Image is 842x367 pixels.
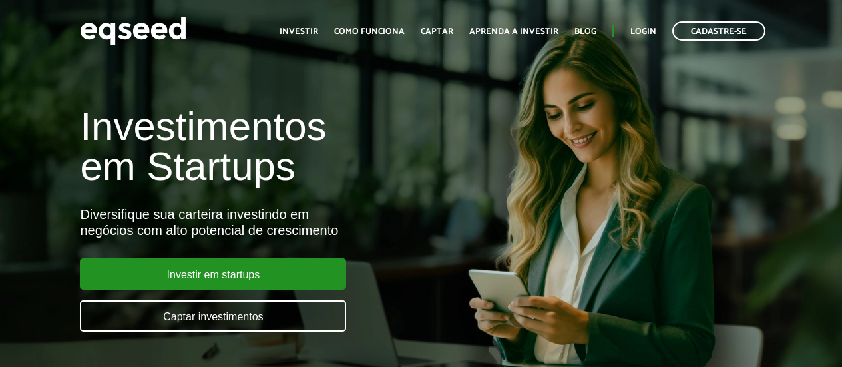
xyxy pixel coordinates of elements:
a: Como funciona [334,27,405,36]
a: Login [630,27,656,36]
a: Captar investimentos [80,300,346,332]
a: Captar [421,27,453,36]
a: Investir em startups [80,258,346,290]
a: Investir [280,27,318,36]
a: Aprenda a investir [469,27,558,36]
h1: Investimentos em Startups [80,107,481,186]
div: Diversifique sua carteira investindo em negócios com alto potencial de crescimento [80,206,481,238]
a: Cadastre-se [672,21,765,41]
a: Blog [574,27,596,36]
img: EqSeed [80,13,186,49]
